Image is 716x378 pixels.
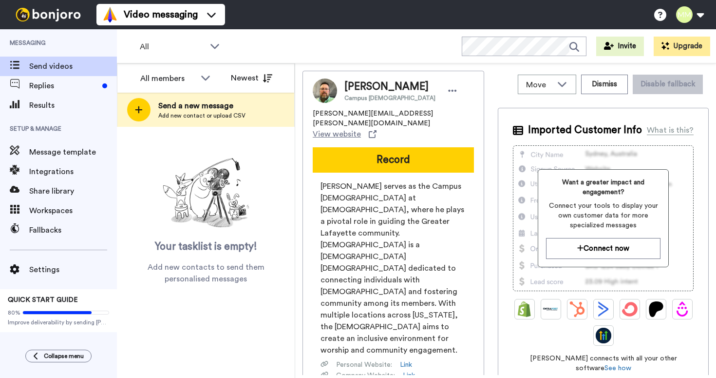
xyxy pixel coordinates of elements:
[124,8,198,21] span: Video messaging
[25,350,92,362] button: Collapse menu
[313,109,474,128] span: [PERSON_NAME][EMAIL_ADDRESS][PERSON_NAME][DOMAIN_NAME]
[29,224,117,236] span: Fallbacks
[336,360,392,370] span: Personal Website :
[528,123,642,138] span: Imported Customer Info
[313,147,474,173] button: Record
[647,124,694,136] div: What is this?
[596,301,611,317] img: ActiveCampaign
[546,201,660,230] span: Connect your tools to display your own customer data for more specialized messages
[8,309,20,317] span: 80%
[596,37,644,56] button: Invite
[313,128,361,140] span: View website
[8,318,109,326] span: Improve deliverability by sending [PERSON_NAME]’s from your own email
[581,75,628,94] button: Dismiss
[622,301,638,317] img: ConvertKit
[132,261,280,285] span: Add new contacts to send them personalised messages
[344,80,435,94] span: [PERSON_NAME]
[29,205,117,217] span: Workspaces
[526,79,552,91] span: Move
[29,166,117,178] span: Integrations
[29,99,117,111] span: Results
[546,238,660,259] button: Connect now
[633,75,703,94] button: Disable fallback
[569,301,585,317] img: Hubspot
[313,79,337,103] img: Image of Jon Schirm
[648,301,664,317] img: Patreon
[604,365,631,372] a: See how
[654,37,710,56] button: Upgrade
[400,360,412,370] a: Link
[596,328,611,343] img: GoHighLevel
[44,352,84,360] span: Collapse menu
[29,60,117,72] span: Send videos
[313,128,377,140] a: View website
[8,297,78,303] span: QUICK START GUIDE
[140,41,205,53] span: All
[140,73,196,84] div: All members
[12,8,85,21] img: bj-logo-header-white.svg
[675,301,690,317] img: Drip
[158,112,245,119] span: Add new contact or upload CSV
[29,264,117,276] span: Settings
[517,301,532,317] img: Shopify
[102,7,118,22] img: vm-color.svg
[158,100,245,112] span: Send a new message
[29,80,98,92] span: Replies
[224,68,280,88] button: Newest
[29,185,117,197] span: Share library
[344,94,435,102] span: Campus [DEMOGRAPHIC_DATA]
[546,178,660,197] span: Want a greater impact and engagement?
[543,301,559,317] img: Ontraport
[29,146,117,158] span: Message template
[155,239,257,254] span: Your tasklist is empty!
[157,154,255,232] img: ready-set-action.png
[513,354,694,373] span: [PERSON_NAME] connects with all your other software
[320,180,466,356] span: [PERSON_NAME] serves as the Campus [DEMOGRAPHIC_DATA] at [DEMOGRAPHIC_DATA], where he plays a piv...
